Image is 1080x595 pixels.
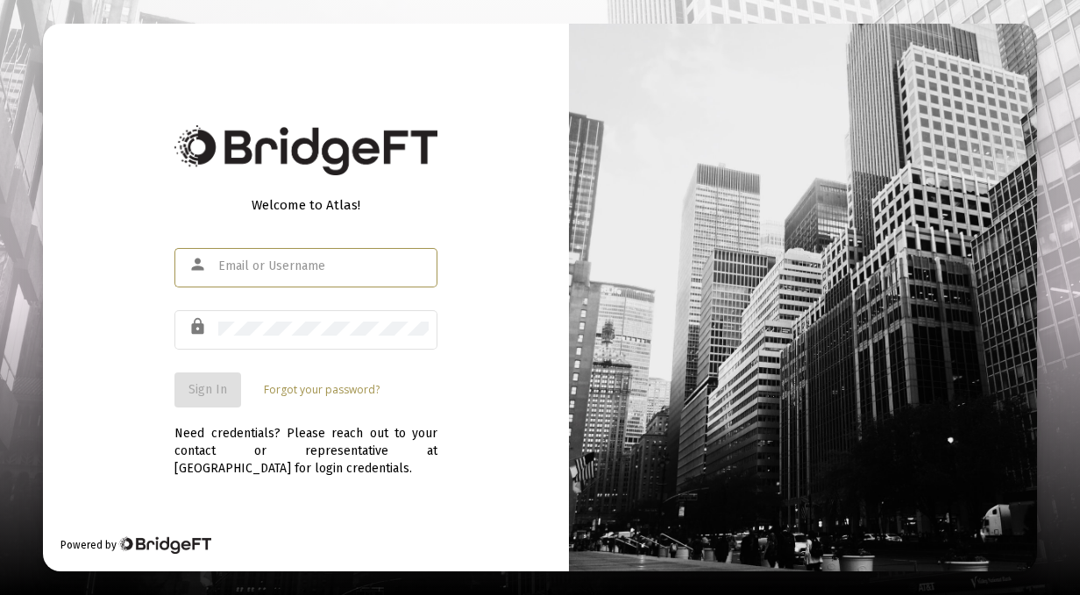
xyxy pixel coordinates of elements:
div: Need credentials? Please reach out to your contact or representative at [GEOGRAPHIC_DATA] for log... [174,407,437,478]
span: Sign In [188,382,227,397]
img: Bridge Financial Technology Logo [174,125,437,175]
mat-icon: lock [188,316,210,337]
img: Bridge Financial Technology Logo [118,536,210,554]
mat-icon: person [188,254,210,275]
div: Welcome to Atlas! [174,196,437,214]
input: Email or Username [218,259,429,273]
div: Powered by [60,536,210,554]
a: Forgot your password? [264,381,380,399]
button: Sign In [174,372,241,407]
